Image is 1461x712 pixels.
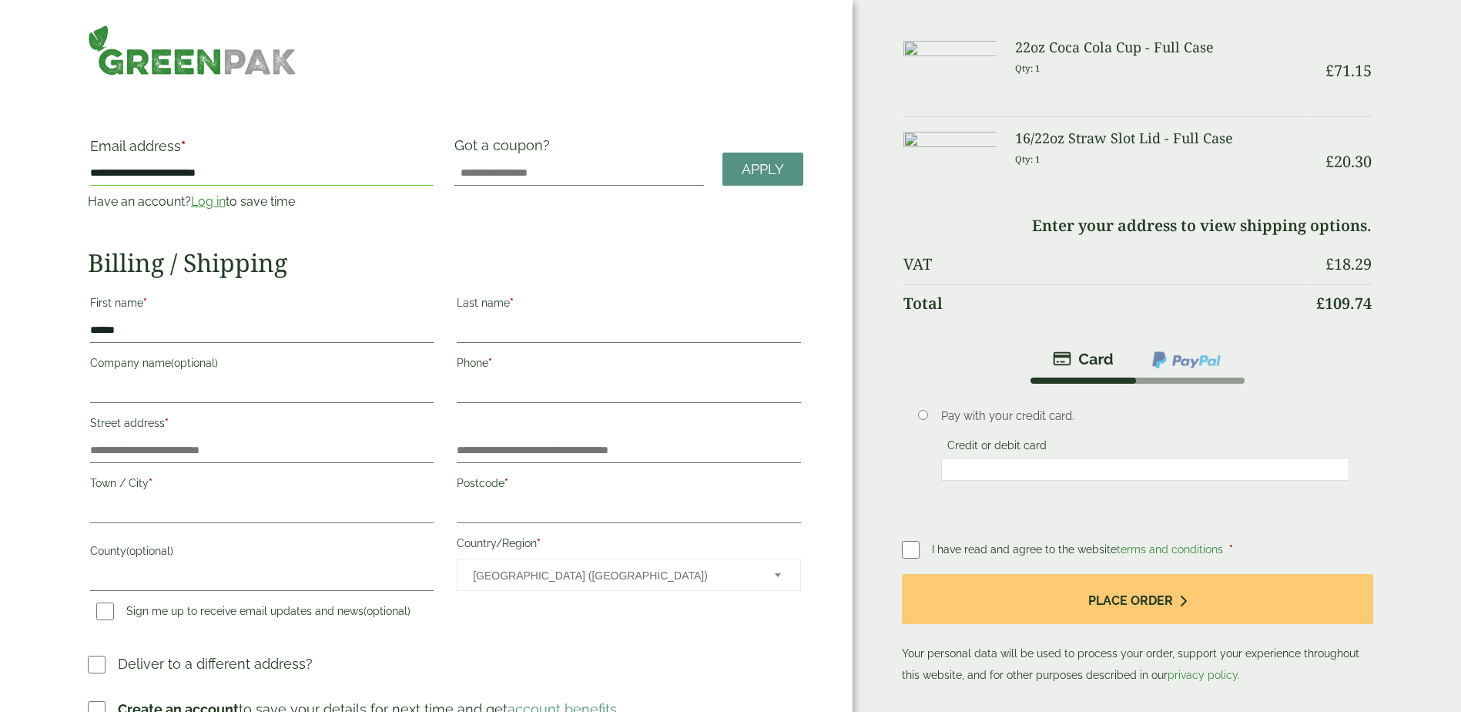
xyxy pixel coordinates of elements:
[90,472,434,499] label: Town / City
[1168,669,1238,681] a: privacy policy
[1316,293,1325,314] span: £
[457,532,800,559] label: Country/Region
[537,537,541,549] abbr: required
[191,194,226,209] a: Log in
[1229,543,1233,556] abbr: required
[510,297,514,309] abbr: required
[457,352,800,378] label: Phone
[90,352,434,378] label: Company name
[941,439,1053,456] label: Credit or debit card
[903,207,1372,244] td: Enter your address to view shipping options.
[903,246,1306,283] th: VAT
[149,477,152,489] abbr: required
[181,138,186,154] abbr: required
[457,472,800,499] label: Postcode
[946,462,1345,476] iframe: Secure card payment input frame
[902,574,1374,686] p: Your personal data will be used to process your order, support your experience throughout this we...
[488,357,492,369] abbr: required
[1325,151,1372,172] bdi: 20.30
[932,543,1226,556] span: I have read and agree to the website
[903,284,1306,322] th: Total
[457,292,800,318] label: Last name
[504,477,508,489] abbr: required
[473,559,753,592] span: United Kingdom (UK)
[1117,543,1223,556] a: terms and conditions
[90,540,434,566] label: County
[90,292,434,318] label: First name
[90,605,417,622] label: Sign me up to receive email updates and news
[1325,60,1334,81] span: £
[90,139,434,161] label: Email address
[1053,350,1114,368] img: stripe.png
[1325,60,1372,81] bdi: 71.15
[171,357,218,369] span: (optional)
[88,25,297,76] img: GreenPak Supplies
[118,653,313,674] p: Deliver to a different address?
[1325,254,1334,274] span: £
[1325,254,1372,274] bdi: 18.29
[1316,293,1372,314] bdi: 109.74
[90,412,434,438] label: Street address
[902,574,1374,624] button: Place order
[1015,39,1305,56] h3: 22oz Coca Cola Cup - Full Case
[1015,153,1040,165] small: Qty: 1
[742,161,784,178] span: Apply
[143,297,147,309] abbr: required
[941,408,1349,425] p: Pay with your credit card.
[88,248,803,277] h2: Billing / Shipping
[96,603,114,620] input: Sign me up to receive email updates and news(optional)
[364,605,410,617] span: (optional)
[1015,62,1040,74] small: Qty: 1
[722,153,803,186] a: Apply
[1015,130,1305,147] h3: 16/22oz Straw Slot Lid - Full Case
[454,137,556,161] label: Got a coupon?
[88,193,436,211] p: Have an account? to save time
[1151,350,1222,370] img: ppcp-gateway.png
[165,417,169,429] abbr: required
[126,545,173,557] span: (optional)
[1325,151,1334,172] span: £
[457,559,800,591] span: Country/Region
